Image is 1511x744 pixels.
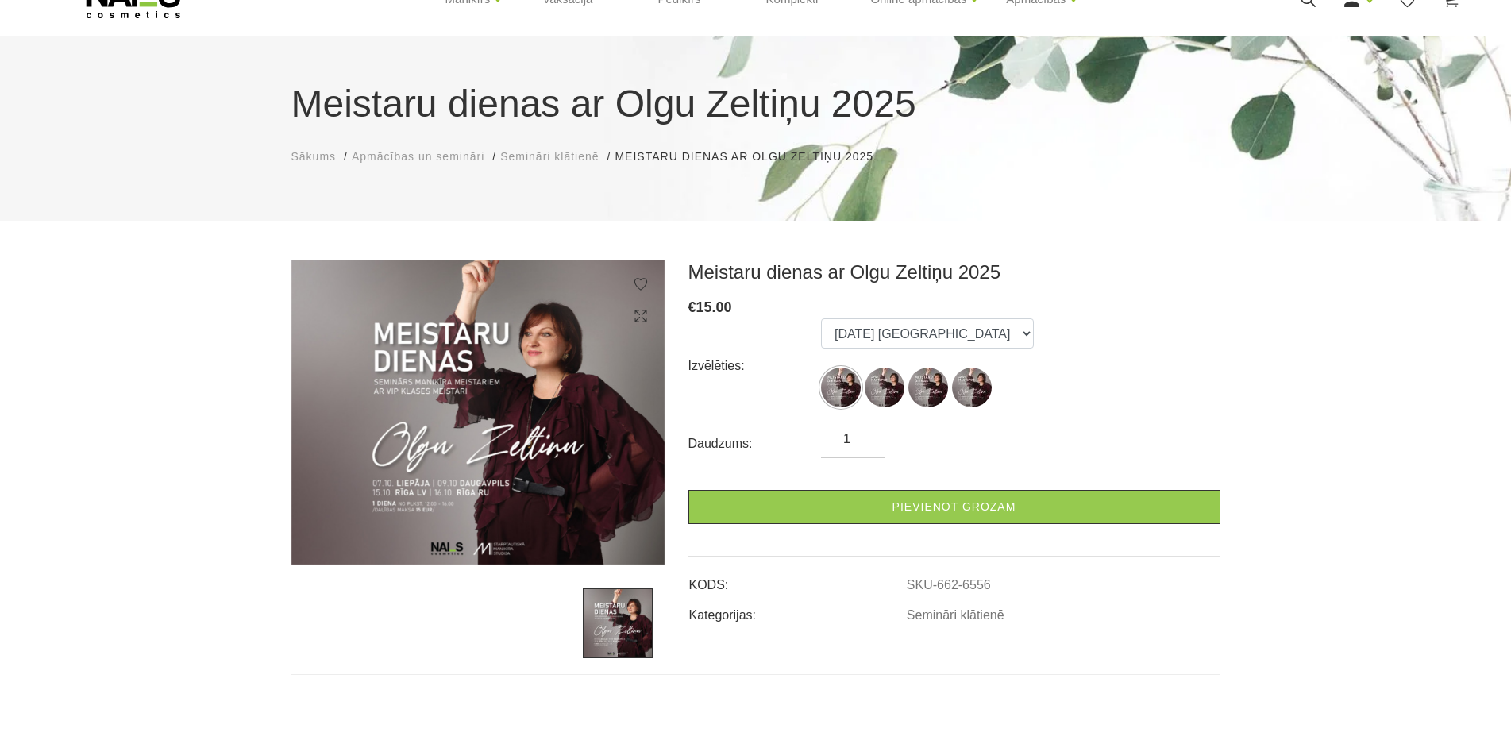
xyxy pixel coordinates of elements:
img: ... [821,368,861,407]
img: ... [291,260,665,565]
span: € [688,299,696,315]
li: Meistaru dienas ar Olgu Zeltiņu 2025 [615,148,889,165]
div: Daudzums: [688,431,822,457]
img: ... [865,368,904,407]
a: Pievienot grozam [688,490,1220,524]
div: Izvēlēties: [688,353,822,379]
td: Kategorijas: [688,595,906,625]
a: Semināri klātienē [500,148,599,165]
span: Apmācības un semināri [352,150,484,163]
img: ... [952,368,992,407]
a: SKU-662-6556 [907,578,991,592]
a: Sākums [291,148,337,165]
span: Sākums [291,150,337,163]
img: ... [908,368,948,407]
span: 15.00 [696,299,732,315]
a: Apmācības un semināri [352,148,484,165]
span: Semināri klātienē [500,150,599,163]
h1: Meistaru dienas ar Olgu Zeltiņu 2025 [291,75,1220,133]
td: KODS: [688,565,906,595]
a: Semināri klātienē [907,608,1004,623]
img: ... [583,588,653,658]
h3: Meistaru dienas ar Olgu Zeltiņu 2025 [688,260,1220,284]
